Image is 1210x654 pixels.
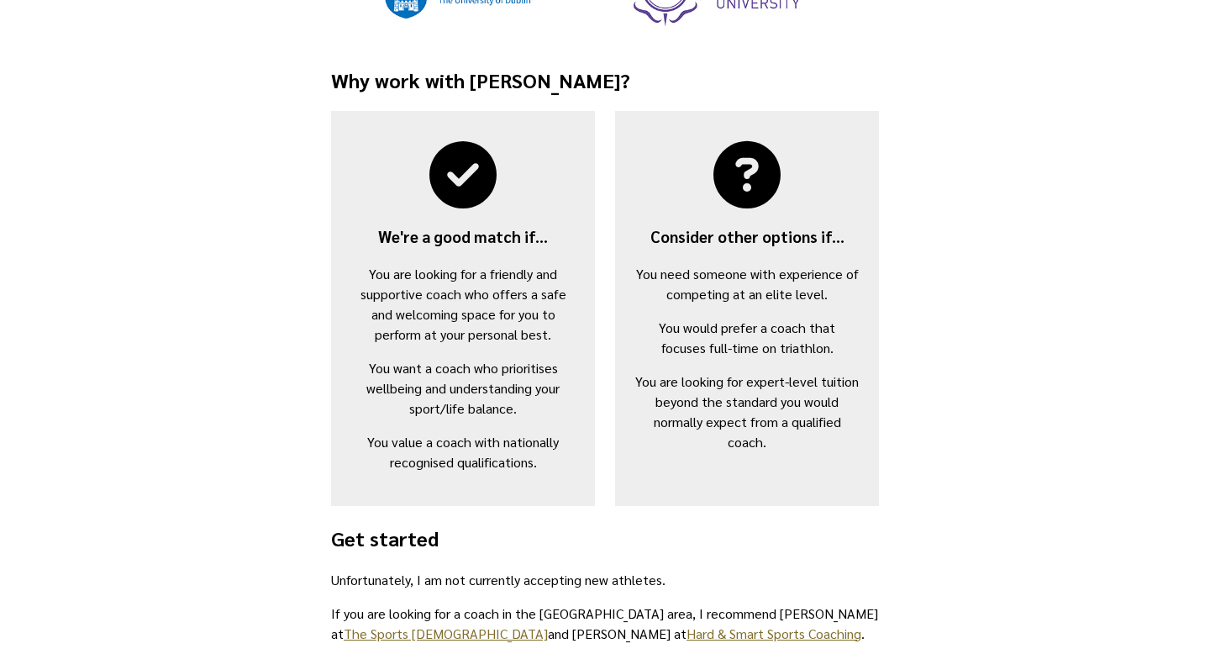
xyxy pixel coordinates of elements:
[635,318,859,358] p: You would prefer a coach that focuses full-time on triathlon.
[635,224,859,248] h3: Consider other options if...
[351,264,575,345] p: You are looking for a friendly and supportive coach who offers a safe and welcoming space for you...
[331,523,879,553] h2: Get started
[344,625,548,642] a: The Sports [DEMOGRAPHIC_DATA]
[635,372,859,452] p: You are looking for expert-level tuition beyond the standard you would normally expect from a qua...
[331,604,879,644] p: If you are looking for a coach in the [GEOGRAPHIC_DATA] area, I recommend [PERSON_NAME] at and [P...
[687,625,861,642] a: Hard & Smart Sports Coaching
[331,65,879,95] h2: Why work with [PERSON_NAME]?
[351,224,575,248] h3: We're a good match if...
[635,264,859,304] p: You need someone with experience of competing at an elite level.
[331,570,879,590] p: Unfortunately, I am not currently accepting new athletes.
[351,358,575,419] p: You want a coach who prioritises wellbeing and understanding your sport/life balance.
[351,432,575,472] p: You value a coach with nationally recognised qualifications.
